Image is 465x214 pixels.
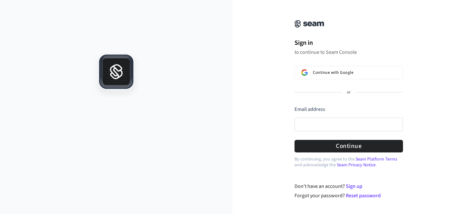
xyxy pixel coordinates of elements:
p: to continue to Seam Console [294,49,403,55]
img: Seam Console [294,20,324,28]
button: Continue [294,140,403,152]
span: Continue with Google [313,70,353,75]
a: Seam Privacy Notice [337,162,376,168]
div: Forgot your password? [294,192,403,199]
p: or [347,90,351,95]
a: Reset password [346,192,381,199]
a: Sign up [346,183,362,190]
p: By continuing, you agree to the and acknowledge the . [294,156,403,168]
div: Don't have an account? [294,182,403,190]
a: Seam Platform Terms [356,156,397,162]
h1: Sign in [294,38,403,48]
button: Sign in with GoogleContinue with Google [294,66,403,79]
label: Email address [294,106,325,113]
img: Sign in with Google [301,69,308,76]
